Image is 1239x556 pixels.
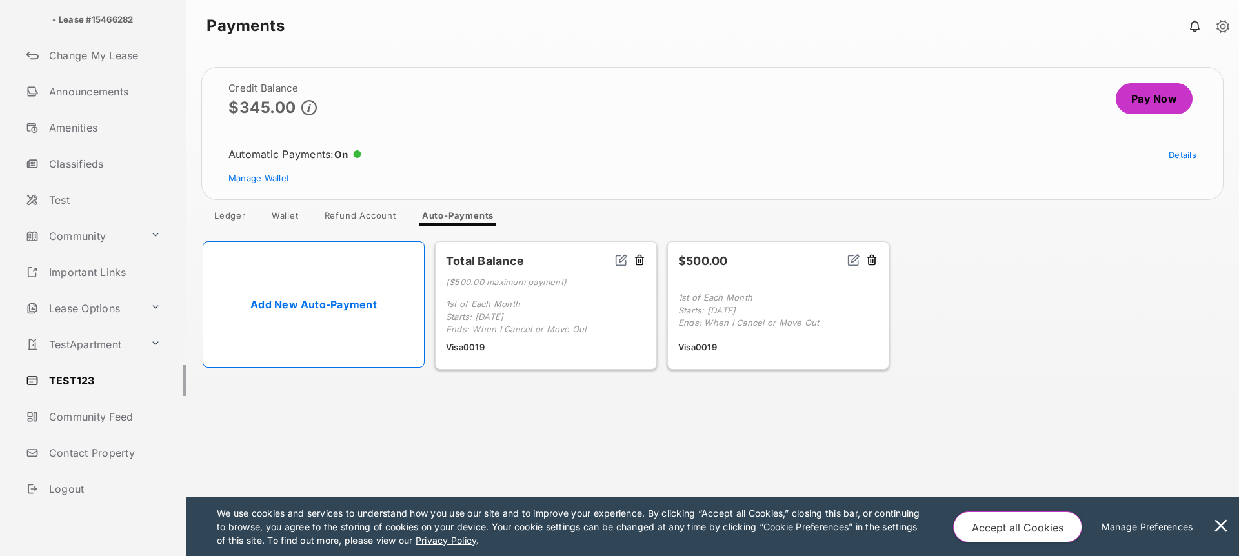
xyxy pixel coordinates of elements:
span: 1st of Each Month [678,292,752,303]
span: ( $500.00 maximum payment ) [446,277,567,287]
u: Privacy Policy [416,535,476,546]
p: $345.00 [228,99,296,116]
h2: Credit Balance [228,83,317,94]
img: svg+xml;base64,PHN2ZyB2aWV3Qm94PSIwIDAgMjQgMjQiIHdpZHRoPSIxNiIgaGVpZ2h0PSIxNiIgZmlsbD0ibm9uZSIgeG... [615,253,628,266]
a: Wallet [261,210,309,226]
span: Ends: When I Cancel or Move Out [446,324,587,334]
strong: $500.00 [678,254,728,268]
span: On [334,148,348,161]
a: Classifieds [21,148,186,179]
span: Ends: When I Cancel or Move Out [678,317,820,328]
a: Lease Options [21,293,145,324]
a: Auto-Payments [412,210,504,226]
a: Logout [21,473,186,504]
p: We use cookies and services to understand how you use our site and to improve your experience. By... [217,506,926,547]
a: Community [21,221,145,252]
a: Add New Auto-Payment [203,241,425,368]
a: Amenities [21,112,186,143]
div: Automatic Payments : [228,148,361,161]
a: TEST123 [21,365,186,396]
button: Accept all Cookies [953,511,1082,542]
a: Details [1169,150,1196,160]
span: 1st of Each Month [446,299,520,309]
p: - Lease #15466282 [52,14,133,26]
a: Change My Lease [21,40,186,71]
span: Starts: [DATE] [446,312,503,322]
a: Announcements [21,76,186,107]
a: Important Links [21,257,166,288]
strong: Total Balance [446,254,524,268]
span: Visa 0019 [678,341,717,354]
a: Contact Property [21,437,186,468]
u: Manage Preferences [1102,521,1198,532]
strong: Payments [206,18,285,34]
img: svg+xml;base64,PHN2ZyB2aWV3Qm94PSIwIDAgMjQgMjQiIHdpZHRoPSIxNiIgaGVpZ2h0PSIxNiIgZmlsbD0ibm9uZSIgeG... [847,253,860,266]
a: Manage Wallet [228,173,289,183]
span: Visa 0019 [446,341,485,354]
a: Test [21,184,186,215]
a: Refund Account [314,210,407,226]
a: Community Feed [21,401,186,432]
a: Ledger [204,210,256,226]
span: Starts: [DATE] [678,305,736,315]
a: TestApartment [21,329,145,360]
